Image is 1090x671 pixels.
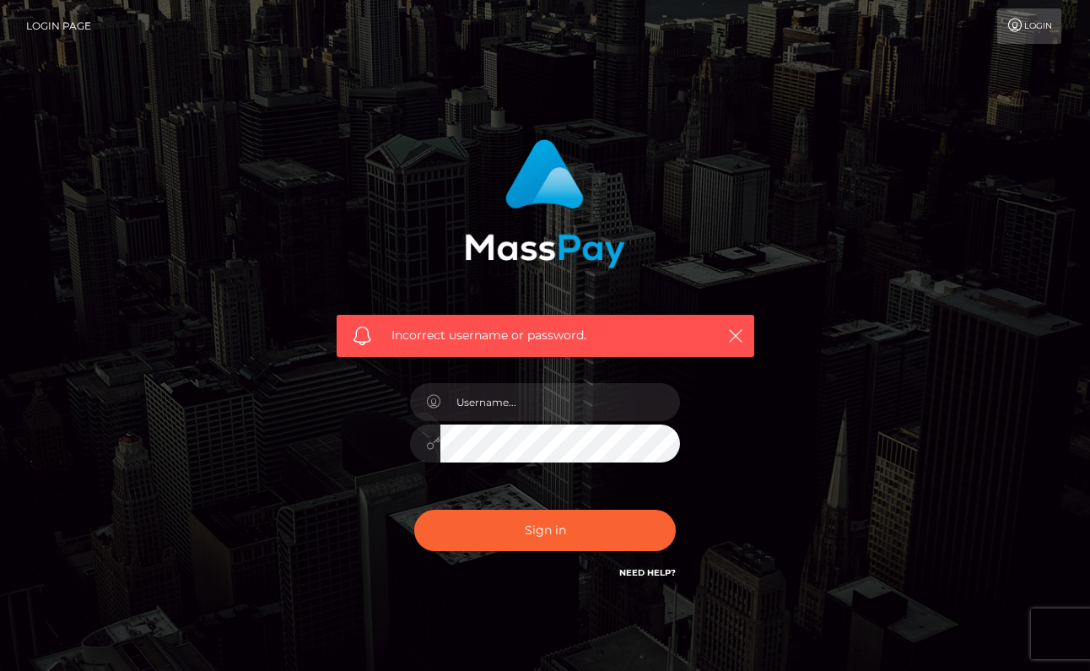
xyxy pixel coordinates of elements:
a: Login Page [26,8,91,44]
input: Username... [440,383,680,421]
button: Sign in [414,510,676,551]
a: Need Help? [619,567,676,578]
a: Login [997,8,1061,44]
img: MassPay Login [465,139,625,268]
span: Incorrect username or password. [391,327,699,344]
